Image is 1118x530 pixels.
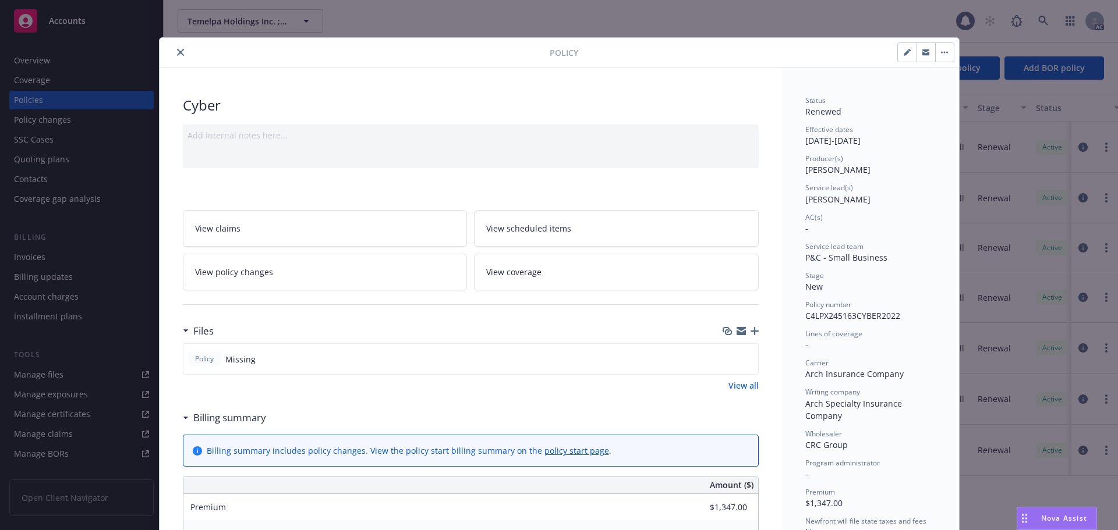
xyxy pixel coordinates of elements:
span: Status [805,95,826,105]
span: AC(s) [805,212,823,222]
div: Files [183,323,214,339]
span: View claims [195,222,240,234]
span: Lines of coverage [805,329,862,339]
button: Nova Assist [1017,507,1097,530]
a: View policy changes [183,254,468,290]
span: Arch Insurance Company [805,368,904,379]
span: New [805,281,823,292]
span: Premium [805,487,835,497]
span: Amount ($) [710,479,753,491]
span: Writing company [805,387,860,397]
a: View all [728,379,759,392]
span: - [805,339,808,350]
span: [PERSON_NAME] [805,194,871,205]
a: View scheduled items [474,210,759,247]
span: Program administrator [805,458,880,468]
span: Policy [193,354,216,364]
span: CRC Group [805,439,848,450]
span: Carrier [805,358,829,368]
span: Missing [225,353,256,365]
span: Service lead(s) [805,183,853,193]
div: Billing summary [183,410,266,425]
span: [PERSON_NAME] [805,164,871,175]
span: View coverage [486,266,542,278]
span: View scheduled items [486,222,571,234]
span: Arch Specialty Insurance Company [805,398,904,421]
div: Cyber [183,95,759,115]
span: Policy [550,47,578,59]
span: Stage [805,271,824,280]
h3: Billing summary [193,410,266,425]
div: [DATE] - [DATE] [805,125,936,147]
div: Billing summary includes policy changes. View the policy start billing summary on the . [207,444,611,457]
div: Add internal notes here... [187,129,754,141]
a: policy start page [544,445,609,456]
a: View coverage [474,254,759,290]
input: 0.00 [678,499,754,516]
button: close [174,45,187,59]
span: View policy changes [195,266,273,278]
h3: Files [193,323,214,339]
span: Effective dates [805,125,853,134]
a: View claims [183,210,468,247]
span: Wholesaler [805,429,842,439]
span: Renewed [805,106,841,117]
span: Policy number [805,300,851,310]
span: Premium [190,501,226,513]
span: - [805,468,808,479]
span: Nova Assist [1041,513,1087,523]
span: C4LPX245163CYBER2022 [805,310,900,321]
span: P&C - Small Business [805,252,887,263]
div: Drag to move [1017,507,1032,529]
span: Producer(s) [805,154,843,163]
span: Service lead team [805,241,864,251]
span: Newfront will file state taxes and fees [805,516,926,526]
span: $1,347.00 [805,497,843,508]
span: - [805,223,808,234]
